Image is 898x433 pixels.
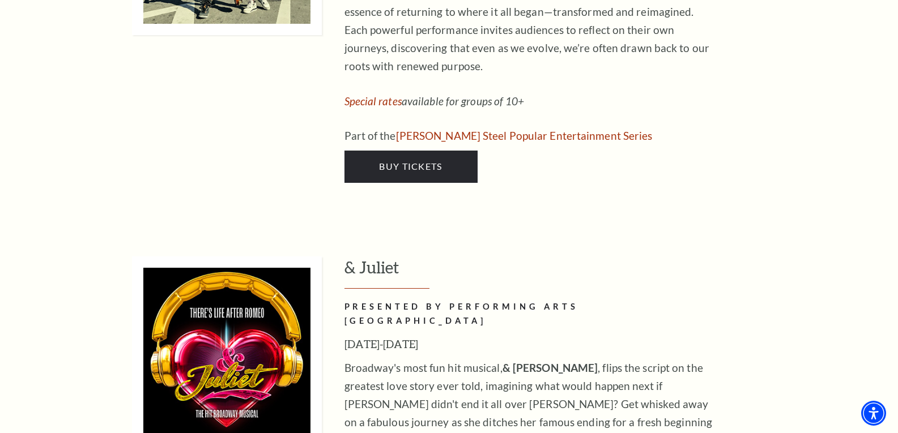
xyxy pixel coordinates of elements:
strong: & [PERSON_NAME] [503,361,598,374]
h3: [DATE]-[DATE] [344,335,713,353]
a: Special rates [344,95,402,108]
em: available for groups of 10+ [344,95,525,108]
h3: & Juliet [344,256,801,289]
div: Accessibility Menu [861,401,886,426]
span: Buy Tickets [379,161,442,172]
a: Buy Tickets [344,151,478,182]
p: Part of the [344,127,713,145]
a: Irwin Steel Popular Entertainment Series - open in a new tab [396,129,653,142]
h2: PRESENTED BY PERFORMING ARTS [GEOGRAPHIC_DATA] [344,300,713,328]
